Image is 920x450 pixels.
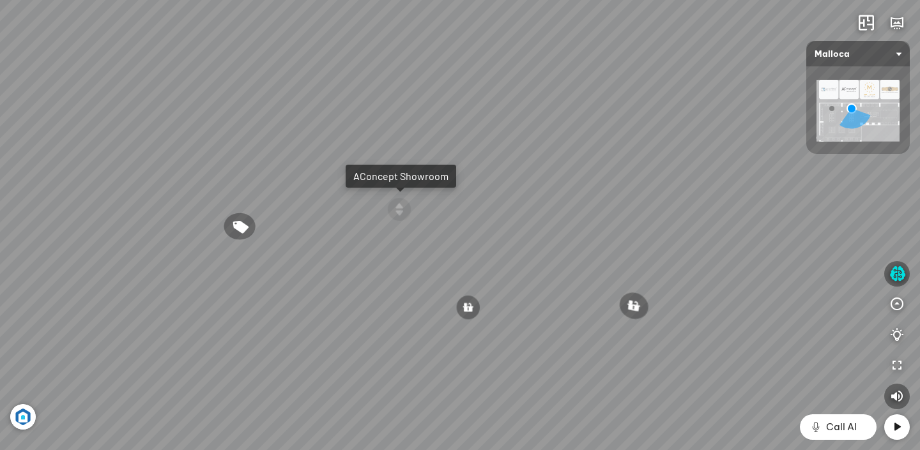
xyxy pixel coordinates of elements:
[826,419,857,435] span: Call AI
[353,170,448,183] div: AConcept Showroom
[815,41,901,66] span: Malloca
[816,80,900,142] img: 00_KXHYH3JVN6E4.png
[10,404,36,430] img: Artboard_6_4x_1_F4RHW9YJWHU.jpg
[800,414,877,440] button: Call AI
